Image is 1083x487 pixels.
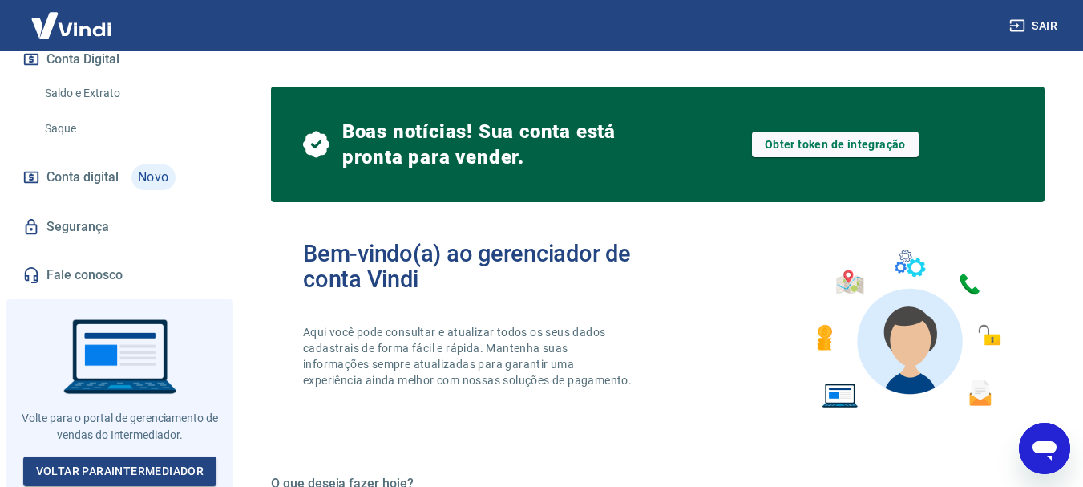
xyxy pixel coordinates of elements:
button: Sair [1006,11,1064,41]
button: Conta Digital [19,42,220,77]
a: Fale conosco [19,258,220,293]
img: Vindi [19,1,123,50]
a: Voltar paraIntermediador [23,457,217,486]
p: Aqui você pode consultar e atualizar todos os seus dados cadastrais de forma fácil e rápida. Mant... [303,324,635,388]
span: Novo [131,164,176,190]
a: Obter token de integração [752,132,919,157]
span: Conta digital [46,166,119,189]
img: Imagem de um avatar masculino com diversos icones exemplificando as funcionalidades do gerenciado... [802,241,1012,418]
span: Boas notícias! Sua conta está pronta para vender. [342,119,658,170]
a: Segurança [19,209,220,245]
iframe: Botão para abrir a janela de mensagens [1019,423,1070,474]
a: Conta digitalNovo [19,158,220,197]
a: Saque [38,112,220,145]
a: Saldo e Extrato [38,77,220,110]
h2: Bem-vindo(a) ao gerenciador de conta Vindi [303,241,658,292]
